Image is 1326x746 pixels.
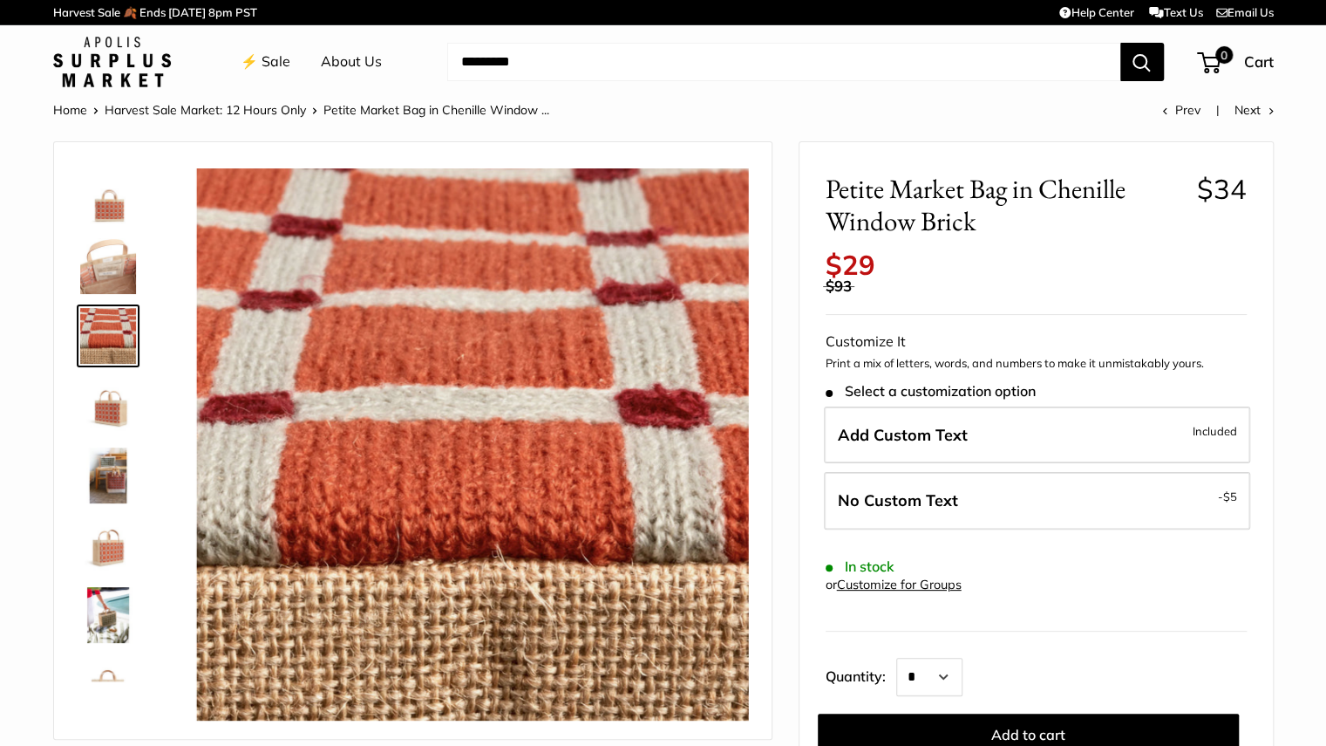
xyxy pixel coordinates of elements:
span: No Custom Text [838,490,958,510]
img: Petite Market Bag in Chenille Window Brick [80,378,136,434]
span: $5 [1223,489,1237,503]
a: About Us [321,49,382,75]
img: Petite Market Bag in Chenille Window Brick [196,168,748,721]
div: or [826,573,962,597]
span: Select a customization option [826,383,1036,400]
label: Leave Blank [824,472,1250,530]
span: In stock [826,558,894,575]
img: Petite Market Bag in Chenille Window Brick [80,587,136,643]
img: Petite Market Bag in Chenille Window Brick [80,657,136,713]
a: Prev [1162,102,1200,118]
a: Harvest Sale Market: 12 Hours Only [105,102,306,118]
nav: Breadcrumb [53,99,549,121]
span: Cart [1244,52,1274,71]
a: Next [1234,102,1274,118]
img: Petite Market Bag in Chenille Window Brick [80,168,136,224]
p: Print a mix of letters, words, and numbers to make it unmistakably yours. [826,355,1247,373]
span: Included [1193,421,1237,441]
a: Petite Market Bag in Chenille Window Brick [77,374,139,437]
a: Text Us [1149,5,1202,19]
span: Petite Market Bag in Chenille Window Brick [826,173,1184,237]
label: Add Custom Text [824,407,1250,464]
a: Email Us [1216,5,1274,19]
img: Apolis: Surplus Market [53,37,171,87]
span: Add Custom Text [838,425,968,445]
a: Help Center [1059,5,1133,19]
a: Home [53,102,87,118]
span: $34 [1197,172,1247,206]
a: Petite Market Bag in Chenille Window Brick [77,514,139,577]
button: Search [1120,43,1164,81]
span: 0 [1214,46,1232,64]
span: $93 [826,277,852,295]
span: Petite Market Bag in Chenille Window ... [323,102,549,118]
label: Quantity: [826,653,896,696]
a: Petite Market Bag in Chenille Window Brick [77,165,139,228]
a: Petite Market Bag in Chenille Window Brick [77,305,139,367]
img: Petite Market Bag in Chenille Window Brick [80,238,136,294]
img: Petite Market Bag in Chenille Window Brick [80,308,136,364]
span: $29 [826,248,875,282]
img: Petite Market Bag in Chenille Window Brick [80,517,136,573]
a: 0 Cart [1199,48,1274,76]
a: Petite Market Bag in Chenille Window Brick [77,654,139,716]
span: - [1218,486,1237,507]
a: Petite Market Bag in Chenille Window Brick [77,235,139,298]
a: Petite Market Bag in Chenille Window Brick [77,584,139,647]
a: Petite Market Bag in Chenille Window Brick [77,444,139,507]
a: ⚡️ Sale [241,49,290,75]
a: Customize for Groups [837,577,962,592]
img: Petite Market Bag in Chenille Window Brick [80,448,136,503]
input: Search... [447,43,1120,81]
div: Customize It [826,329,1247,355]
